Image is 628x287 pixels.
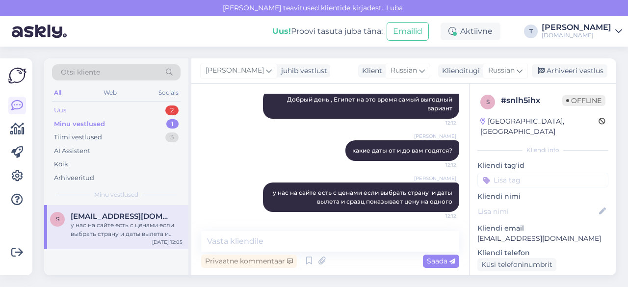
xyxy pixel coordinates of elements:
[387,22,429,41] button: Emailid
[152,238,183,246] div: [DATE] 12:05
[477,258,556,271] div: Küsi telefoninumbrit
[102,86,119,99] div: Web
[52,86,63,99] div: All
[272,26,383,37] div: Proovi tasuta juba täna:
[383,3,406,12] span: Luba
[272,26,291,36] b: Uus!
[94,190,138,199] span: Minu vestlused
[477,173,608,187] input: Lisa tag
[54,119,105,129] div: Minu vestlused
[477,223,608,234] p: Kliendi email
[8,66,26,85] img: Askly Logo
[477,146,608,155] div: Kliendi info
[419,212,456,220] span: 12:12
[486,98,490,105] span: s
[201,255,297,268] div: Privaatne kommentaar
[54,146,90,156] div: AI Assistent
[488,65,515,76] span: Russian
[54,105,66,115] div: Uus
[480,116,599,137] div: [GEOGRAPHIC_DATA], [GEOGRAPHIC_DATA]
[419,119,456,127] span: 12:12
[54,173,94,183] div: Arhiveeritud
[391,65,417,76] span: Russian
[427,257,455,265] span: Saada
[71,221,183,238] div: у нас на сайте есть с ценами если выбрать страну и даты вылета и сразц показывает цену на одного
[542,24,611,31] div: [PERSON_NAME]
[441,23,500,40] div: Aktiivne
[524,25,538,38] div: T
[358,66,382,76] div: Klient
[501,95,562,106] div: # snlh5ihx
[414,132,456,140] span: [PERSON_NAME]
[157,86,181,99] div: Socials
[273,189,454,205] span: у нас на сайте есть с ценами если выбрать страну и даты вылета и сразц показывает цену на одного
[165,132,179,142] div: 3
[56,215,59,223] span: s
[542,31,611,39] div: [DOMAIN_NAME]
[542,24,622,39] a: [PERSON_NAME][DOMAIN_NAME]
[477,234,608,244] p: [EMAIL_ADDRESS][DOMAIN_NAME]
[532,64,607,78] div: Arhiveeri vestlus
[477,191,608,202] p: Kliendi nimi
[287,96,454,112] span: Добрый день , Египет на это время самый выгодный вариант
[166,119,179,129] div: 1
[165,105,179,115] div: 2
[277,66,327,76] div: juhib vestlust
[61,67,100,78] span: Otsi kliente
[562,95,605,106] span: Offline
[54,132,102,142] div: Tiimi vestlused
[477,160,608,171] p: Kliendi tag'id
[414,175,456,182] span: [PERSON_NAME]
[438,66,480,76] div: Klienditugi
[478,206,597,217] input: Lisa nimi
[54,159,68,169] div: Kõik
[477,248,608,258] p: Kliendi telefon
[419,161,456,169] span: 12:12
[352,147,452,154] span: какие даты от и до вам годятся?
[71,212,173,221] span: srgjvy@gmail.com
[206,65,264,76] span: [PERSON_NAME]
